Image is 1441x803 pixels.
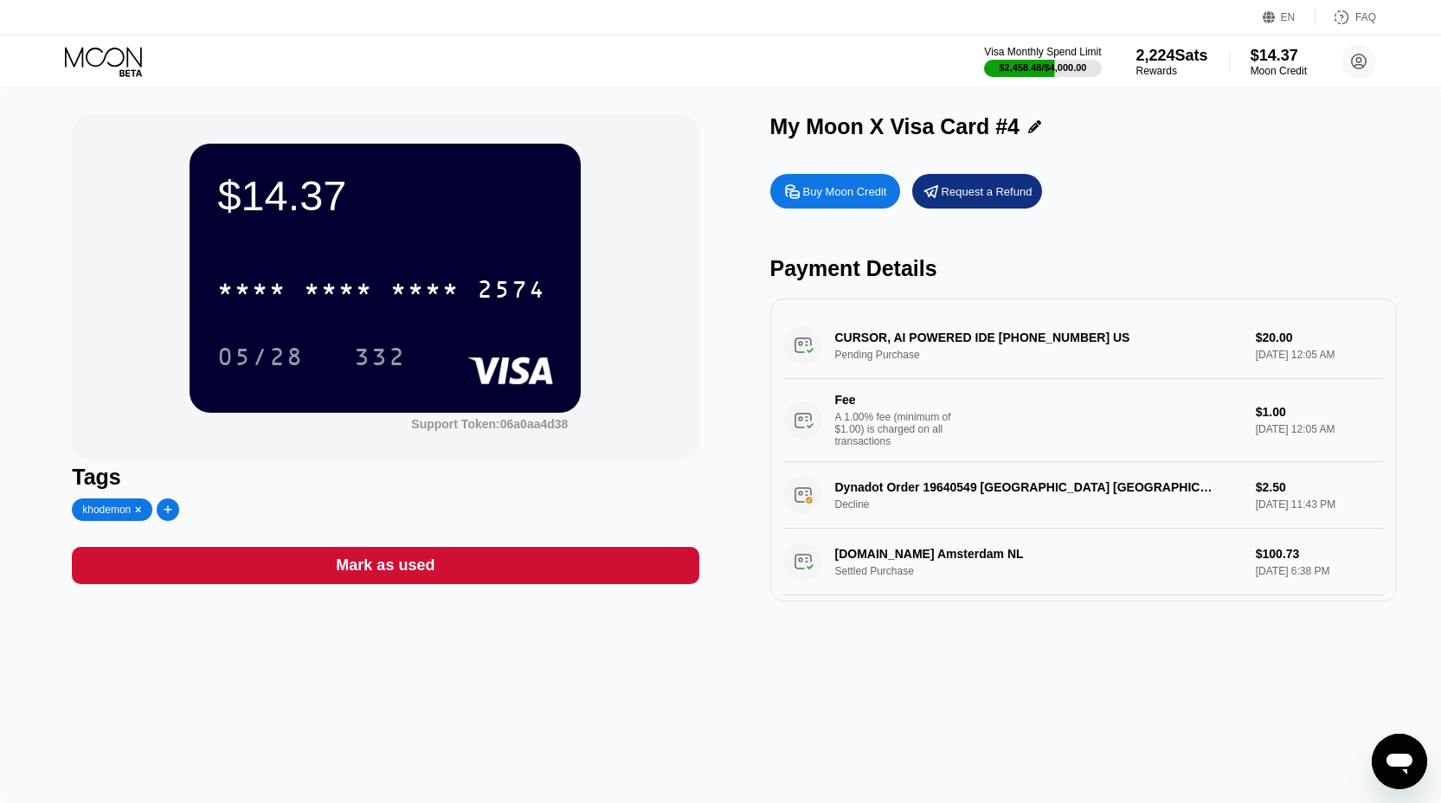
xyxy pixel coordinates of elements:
div: 05/28 [217,345,304,373]
div: Moon Credit [1251,65,1307,77]
div: Fee [835,393,956,407]
div: 2,224SatsRewards [1136,47,1208,77]
div: 05/28 [204,335,317,378]
div: $14.37 [217,171,553,220]
div: 332 [341,335,419,378]
div: $2,458.48 / $4,000.00 [999,62,1086,73]
div: EN [1263,9,1316,26]
div: $14.37 [1251,47,1307,65]
div: 2574 [477,278,546,305]
div: Visa Monthly Spend Limit [984,46,1101,58]
div: Mark as used [336,556,434,575]
div: Payment Details [770,256,1397,281]
div: Support Token:06a0aa4d38 [411,417,568,431]
div: Tags [72,465,698,490]
div: A 1.00% fee (minimum of $1.00) is charged on all transactions [835,411,965,447]
div: khodemon [82,504,131,516]
div: FAQ [1355,11,1376,23]
div: Request a Refund [942,184,1033,199]
div: EN [1281,11,1296,23]
iframe: Button to launch messaging window [1372,734,1427,789]
div: FAQ [1316,9,1376,26]
div: Visa Monthly Spend Limit$2,458.48/$4,000.00 [984,46,1101,77]
div: FeeA 1.00% fee (minimum of $1.00) is charged on all transactions$1.01[DATE] 6:38 PM [784,595,1383,678]
div: Support Token: 06a0aa4d38 [411,417,568,431]
div: Buy Moon Credit [803,184,887,199]
div: My Moon X Visa Card #4 [770,114,1020,139]
div: Rewards [1136,65,1208,77]
div: Request a Refund [912,174,1042,209]
div: Mark as used [72,547,698,584]
div: Buy Moon Credit [770,174,900,209]
div: 2,224 Sats [1136,47,1208,65]
div: $1.00 [1256,405,1383,419]
div: FeeA 1.00% fee (minimum of $1.00) is charged on all transactions$1.00[DATE] 12:05 AM [784,379,1383,462]
div: $14.37Moon Credit [1251,47,1307,77]
div: [DATE] 12:05 AM [1256,423,1383,435]
div: 332 [354,345,406,373]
